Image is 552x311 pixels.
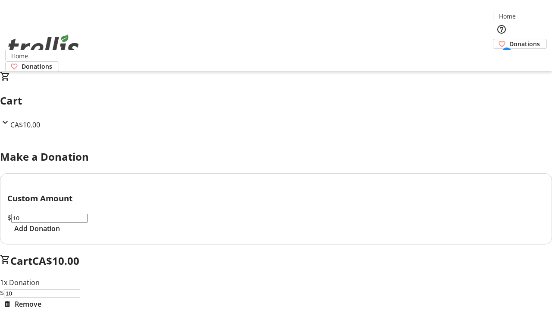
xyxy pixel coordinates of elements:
button: Add Donation [7,223,67,234]
span: Donations [509,39,540,48]
span: Home [11,51,28,60]
input: Donation Amount [11,214,88,223]
a: Home [493,12,521,21]
a: Home [6,51,33,60]
span: $ [7,213,11,222]
button: Help [493,21,510,38]
a: Donations [5,61,59,71]
span: CA$10.00 [32,254,79,268]
span: Home [499,12,516,21]
img: Orient E2E Organization FzGrlmkBDC's Logo [5,25,82,68]
span: Remove [15,299,41,309]
h3: Custom Amount [7,192,545,204]
button: Cart [493,49,510,66]
span: Donations [22,62,52,71]
span: Add Donation [14,223,60,234]
span: CA$10.00 [10,120,40,130]
input: Donation Amount [4,289,80,298]
a: Donations [493,39,547,49]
